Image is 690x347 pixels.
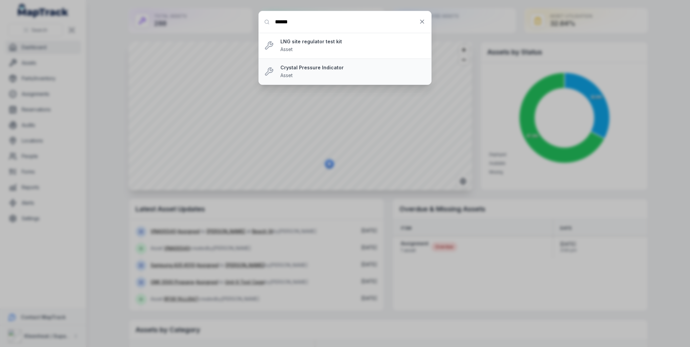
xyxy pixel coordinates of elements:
strong: Crystal Pressure Indicator [280,64,426,71]
strong: LNG site regulator test kit [280,38,426,45]
span: Asset [280,46,293,52]
a: LNG site regulator test kitAsset [280,38,426,53]
a: Crystal Pressure IndicatorAsset [280,64,426,79]
span: Asset [280,72,293,78]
